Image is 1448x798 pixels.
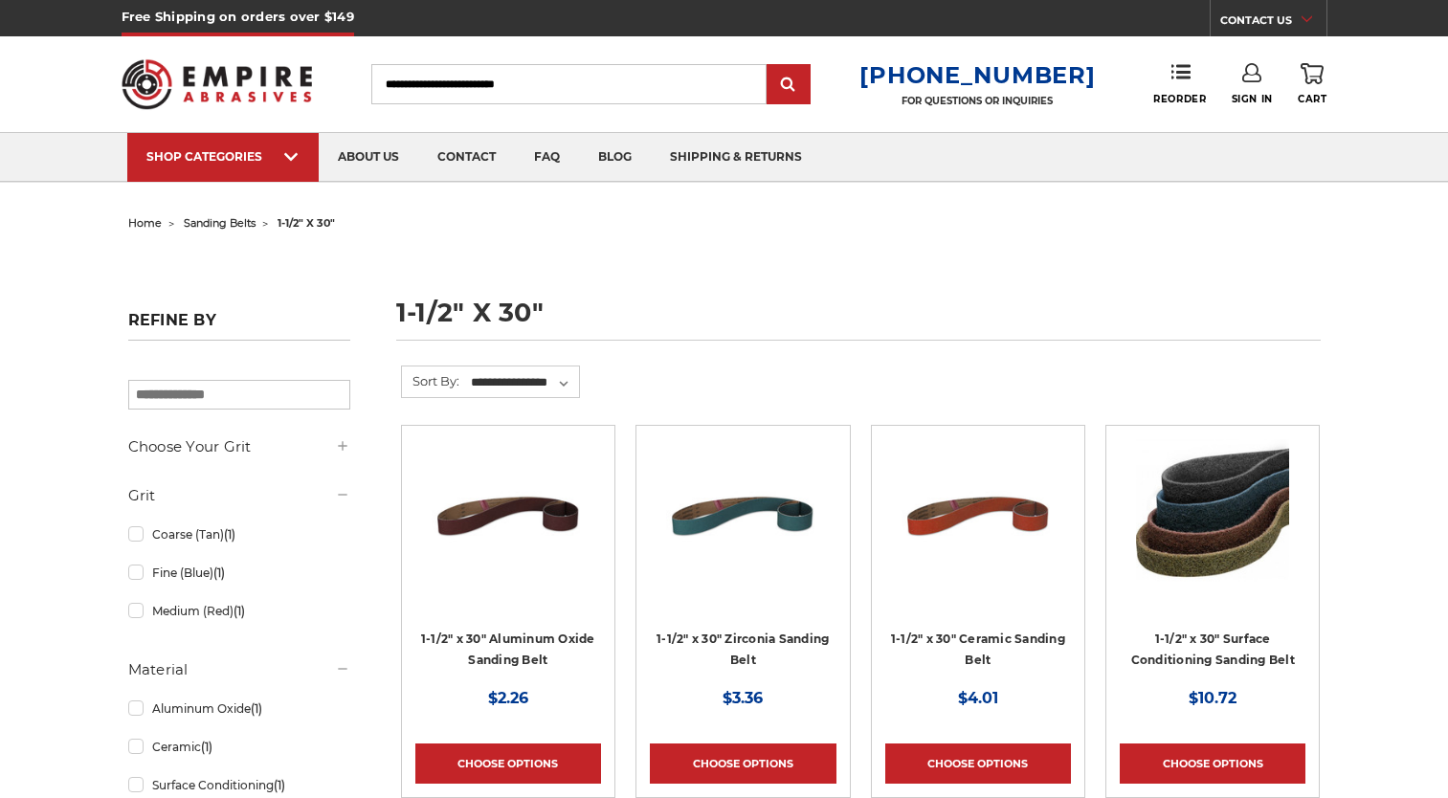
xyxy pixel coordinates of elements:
h1: 1-1/2" x 30" [396,299,1321,341]
p: FOR QUESTIONS OR INQUIRIES [859,95,1095,107]
a: Coarse (Tan) [128,518,350,551]
label: Sort By: [402,366,459,395]
a: Cart [1298,63,1326,105]
h5: Choose Your Grit [128,435,350,458]
a: 1-1/2" x 30" Ceramic Sanding Belt [891,632,1065,668]
a: about us [319,133,418,182]
a: Quick view [442,497,574,535]
span: $10.72 [1189,689,1236,707]
a: shipping & returns [651,133,821,182]
a: 1-1/2" x 30" Zirconia Sanding Belt [657,632,829,668]
span: (1) [224,527,235,542]
a: Quick view [912,497,1044,535]
span: $2.26 [488,689,528,707]
span: Cart [1298,93,1326,105]
a: Quick view [677,497,809,535]
a: contact [418,133,515,182]
a: sanding belts [184,216,256,230]
span: Sign In [1232,93,1273,105]
img: 1-1/2" x 30" Sanding Belt - Aluminum Oxide [432,439,585,592]
span: $4.01 [958,689,998,707]
a: blog [579,133,651,182]
span: Reorder [1153,93,1206,105]
a: 1.5"x30" Surface Conditioning Sanding Belts [1120,439,1305,625]
a: home [128,216,162,230]
span: (1) [274,778,285,792]
h5: Material [128,658,350,681]
h5: Refine by [128,311,350,341]
a: 1-1/2" x 30" Sanding Belt - Aluminum Oxide [415,439,601,625]
h5: Grit [128,484,350,507]
a: CONTACT US [1220,10,1326,36]
a: 1-1/2" x 30" Aluminum Oxide Sanding Belt [421,632,595,668]
img: 1.5"x30" Surface Conditioning Sanding Belts [1136,439,1289,592]
a: 1-1/2" x 30" Sanding Belt - Zirconia [650,439,835,625]
img: 1-1/2" x 30" Sanding Belt - Ceramic [902,439,1055,592]
select: Sort By: [468,368,579,397]
input: Submit [769,66,808,104]
a: Choose Options [650,743,835,784]
a: 1-1/2" x 30" Surface Conditioning Sanding Belt [1131,632,1295,668]
a: Choose Options [415,743,601,784]
a: [PHONE_NUMBER] [859,61,1095,89]
span: (1) [213,565,225,580]
a: Medium (Red) [128,594,350,628]
a: Quick view [1147,497,1279,535]
a: faq [515,133,579,182]
span: (1) [234,604,245,618]
span: 1-1/2" x 30" [278,216,335,230]
img: 1-1/2" x 30" Sanding Belt - Zirconia [666,439,819,592]
a: Fine (Blue) [128,556,350,589]
img: Empire Abrasives [122,47,313,122]
a: Reorder [1153,63,1206,104]
a: Choose Options [1120,743,1305,784]
a: 1-1/2" x 30" Sanding Belt - Ceramic [885,439,1071,625]
div: SHOP CATEGORIES [146,149,300,164]
span: $3.36 [723,689,763,707]
span: (1) [201,740,212,754]
a: Choose Options [885,743,1071,784]
span: (1) [251,701,262,716]
a: Ceramic [128,730,350,764]
a: Aluminum Oxide [128,692,350,725]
